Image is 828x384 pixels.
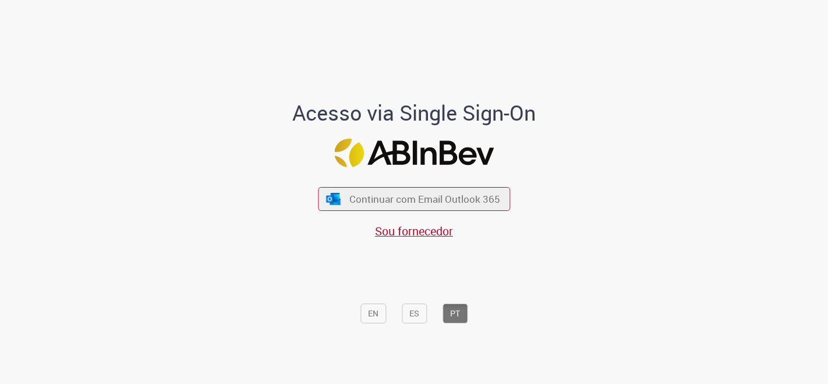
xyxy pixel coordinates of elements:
button: PT [443,304,468,323]
span: Continuar com Email Outlook 365 [350,192,501,206]
button: ES [402,304,427,323]
a: Sou fornecedor [375,223,453,239]
button: EN [360,304,386,323]
h1: Acesso via Single Sign-On [253,101,576,125]
img: Logo ABInBev [334,139,494,167]
img: ícone Azure/Microsoft 360 [325,193,342,205]
button: ícone Azure/Microsoft 360 Continuar com Email Outlook 365 [318,187,510,211]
